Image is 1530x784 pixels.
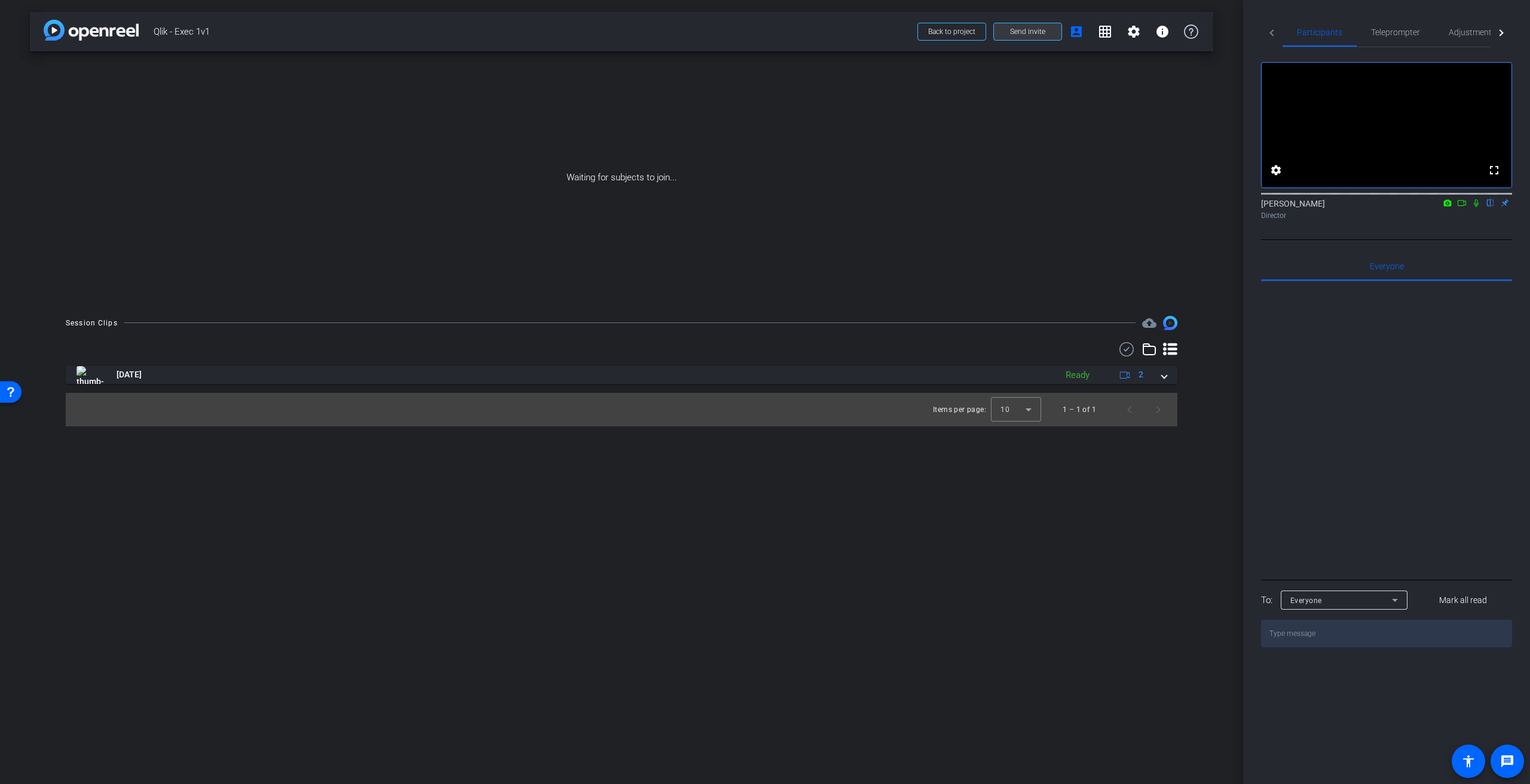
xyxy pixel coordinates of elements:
mat-icon: fullscreen [1487,163,1501,177]
img: app-logo [44,20,139,41]
mat-icon: settings [1269,163,1283,177]
mat-icon: grid_on [1098,24,1112,39]
span: Qlik - Exec 1v1 [154,20,910,44]
span: Destinations for your clips [1142,316,1156,330]
mat-icon: cloud_upload [1142,316,1156,330]
mat-icon: accessibility [1461,754,1476,768]
span: Adjustments [1449,28,1496,36]
span: 2 [1139,368,1143,381]
mat-icon: message [1500,754,1514,768]
mat-expansion-panel-header: thumb-nail[DATE]Ready2 [66,366,1177,384]
button: Back to project [917,23,986,41]
div: Items per page: [933,404,986,416]
div: Session Clips [66,317,118,329]
div: [PERSON_NAME] [1261,198,1512,221]
button: Mark all read [1415,589,1513,611]
div: Waiting for subjects to join... [30,51,1213,304]
span: Mark all read [1439,594,1487,607]
mat-icon: info [1155,24,1170,39]
img: thumb-nail [76,366,103,384]
span: Send invite [1010,27,1045,36]
mat-icon: settings [1127,24,1141,39]
span: Back to project [928,27,975,36]
button: Previous page [1115,395,1144,424]
div: 1 – 1 of 1 [1063,404,1096,416]
div: To: [1261,594,1272,607]
span: Participants [1297,28,1342,36]
span: [DATE] [117,368,142,381]
span: Everyone [1370,262,1404,270]
span: Everyone [1290,597,1322,605]
span: Teleprompter [1371,28,1420,36]
mat-icon: account_box [1069,24,1084,39]
button: Send invite [993,23,1062,41]
div: Ready [1060,368,1096,382]
button: Next page [1144,395,1173,424]
div: Director [1261,210,1512,221]
img: Session clips [1163,316,1177,330]
mat-icon: flip [1483,197,1498,208]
